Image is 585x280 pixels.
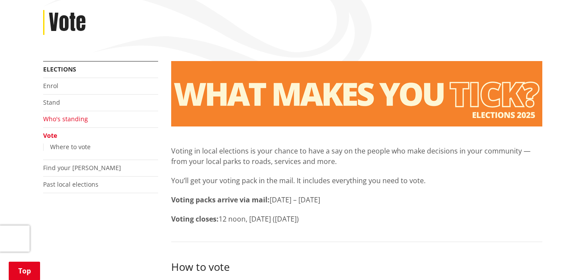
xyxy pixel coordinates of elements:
[171,175,542,186] p: You’ll get your voting pack in the mail. It includes everything you need to vote.
[50,143,91,151] a: Where to vote
[171,61,542,126] img: Vote banner
[219,214,299,224] span: 12 noon, [DATE] ([DATE])
[43,115,88,123] a: Who's standing
[43,82,58,90] a: Enrol
[43,98,60,106] a: Stand
[43,131,57,140] a: Vote
[171,195,270,205] strong: Voting packs arrive via mail:
[43,65,76,73] a: Elections
[171,214,219,224] strong: Voting closes:
[49,10,86,35] h1: Vote
[43,180,98,188] a: Past local elections
[43,164,121,172] a: Find your [PERSON_NAME]
[9,262,40,280] a: Top
[171,195,542,205] p: [DATE] – [DATE]
[545,243,576,275] iframe: Messenger Launcher
[171,260,542,274] h3: How to vote
[171,146,542,167] p: Voting in local elections is your chance to have a say on the people who make decisions in your c...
